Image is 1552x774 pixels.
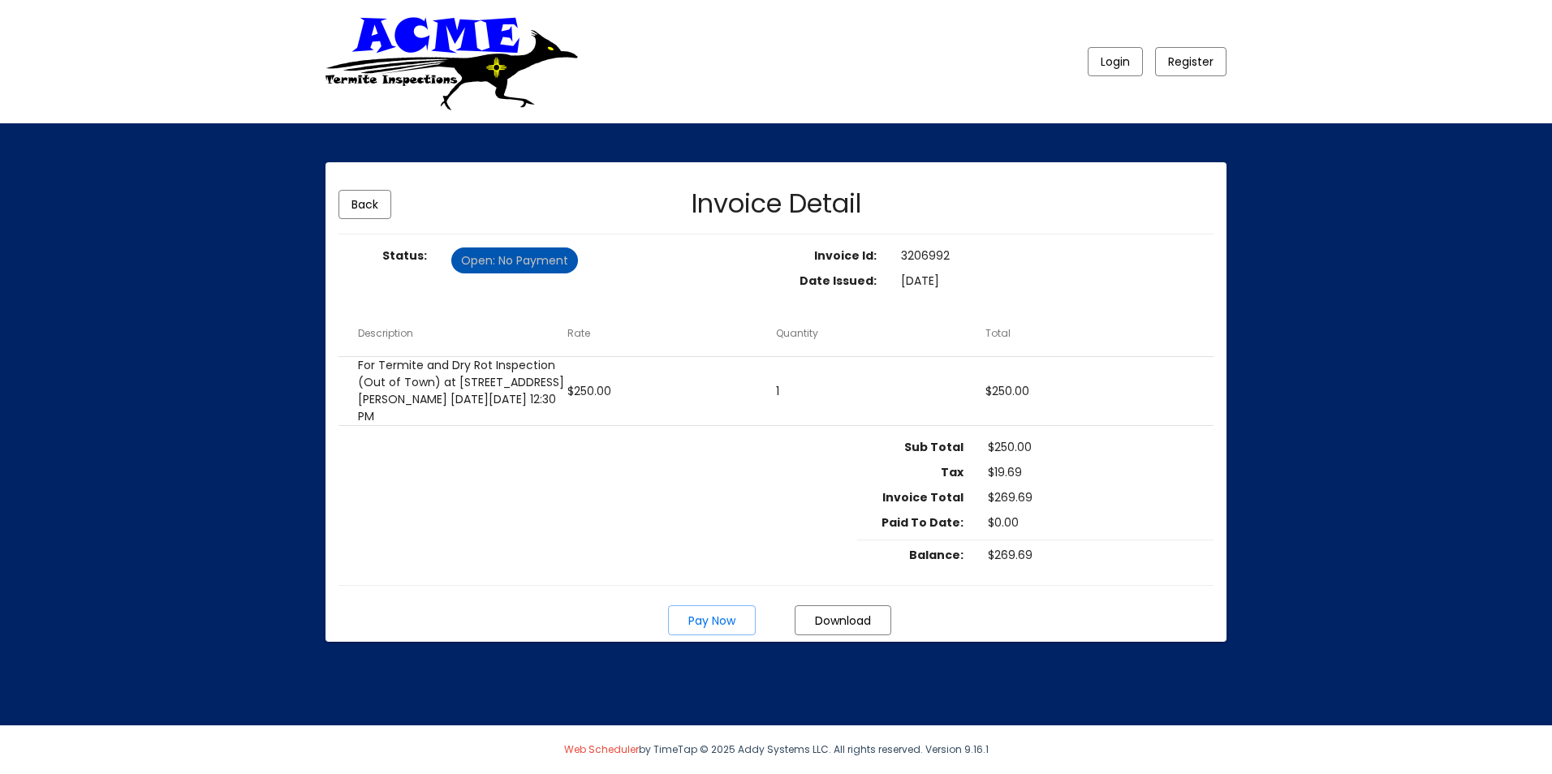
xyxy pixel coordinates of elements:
[692,191,861,217] h2: Invoice Detail
[800,273,877,289] strong: Date Issued:
[815,613,871,629] span: Download
[358,357,567,425] span: For Termite and Dry Rot Inspection (Out of Town) at [STREET_ADDRESS][PERSON_NAME] [DATE][DATE] 12...
[985,326,1011,341] button: Change sorting for netAmount
[451,247,578,273] mat-chip: Open
[776,383,779,400] span: 1
[567,383,611,400] span: $250.00
[889,273,1227,291] dd: [DATE]
[976,547,1214,565] dd: $269.69
[941,464,964,480] strong: Tax
[814,247,877,264] strong: Invoice Id:
[976,439,1214,458] dd: $250.00
[338,190,391,219] button: Go Back
[882,514,964,531] strong: Paid To Date:
[567,326,590,341] button: Change sorting for rate
[976,464,1214,483] dd: $19.69
[882,489,964,505] strong: Invoice Total
[1088,47,1143,76] button: Login
[904,439,964,455] strong: Sub Total
[1168,54,1214,70] span: Register
[493,252,568,269] span: : No Payment
[776,326,818,341] button: Change sorting for quantity
[668,605,756,635] button: Pay Invoice
[1155,47,1227,76] button: Register
[351,196,378,213] span: Back
[909,547,964,563] strong: Balance:
[382,247,427,264] strong: Status:
[976,489,1214,508] dd: $269.69
[1101,54,1130,70] span: Login
[901,247,950,264] span: 3206992
[688,613,735,629] span: Pay Now
[795,605,891,635] button: Print Invoice
[564,742,639,756] a: Web Scheduler
[358,326,413,341] button: Change sorting for description
[313,725,1239,774] div: by TimeTap © 2025 Addy Systems LLC. All rights reserved. Version 9.16.1
[985,383,1029,400] span: $250.00
[976,514,1214,533] dd: $0.00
